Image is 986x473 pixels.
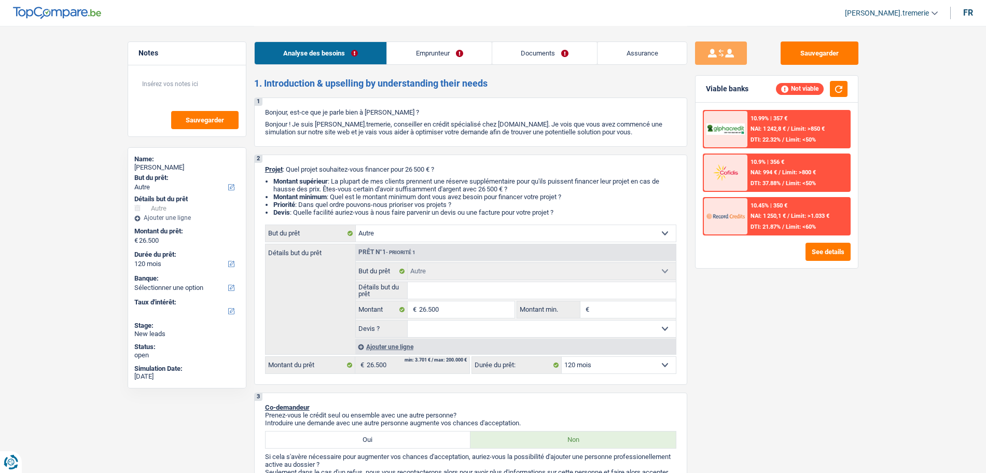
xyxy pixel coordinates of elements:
[706,206,745,226] img: Record Credits
[273,208,290,216] span: Devis
[492,42,598,64] a: Documents
[134,214,240,221] div: Ajouter une ligne
[472,357,562,373] label: Durée du prêt:
[265,419,676,427] p: Introduire une demande avec une autre personne augmente vos chances d'acceptation.
[706,123,745,135] img: AlphaCredit
[806,243,851,261] button: See details
[355,357,367,373] span: €
[134,274,238,283] label: Banque:
[265,120,676,136] p: Bonjour ! Je suis [PERSON_NAME].tremerie, conseiller en crédit spécialisé chez [DOMAIN_NAME]. Je ...
[598,42,687,64] a: Assurance
[787,213,789,219] span: /
[186,117,224,123] span: Sauvegarder
[405,358,467,363] div: min: 3.701 € / max: 200.000 €
[845,9,929,18] span: [PERSON_NAME].tremerie
[171,111,239,129] button: Sauvegarder
[706,163,745,182] img: Cofidis
[751,169,777,176] span: NAI: 994 €
[273,193,676,201] li: : Quel est le montant minimum dont vous avez besoin pour financer votre projet ?
[786,136,816,143] span: Limit: <50%
[255,155,262,163] div: 2
[782,136,784,143] span: /
[787,126,789,132] span: /
[387,42,492,64] a: Emprunteur
[134,251,238,259] label: Durée du prêt:
[134,227,238,235] label: Montant du prêt:
[134,155,240,163] div: Name:
[273,177,676,193] li: : La plupart de mes clients prennent une réserve supplémentaire pour qu'ils puissent financer leu...
[265,404,310,411] span: Co-demandeur
[356,321,408,337] label: Devis ?
[751,136,781,143] span: DTI: 22.32%
[134,365,240,373] div: Simulation Date:
[265,165,283,173] span: Projet
[356,249,418,256] div: Prêt n°1
[786,180,816,187] span: Limit: <50%
[782,224,784,230] span: /
[786,224,816,230] span: Limit: <60%
[356,263,408,280] label: But du prêt
[837,5,938,22] a: [PERSON_NAME].tremerie
[255,393,262,401] div: 3
[781,41,858,65] button: Sauvegarder
[791,213,829,219] span: Limit: >1.033 €
[134,330,240,338] div: New leads
[273,177,328,185] strong: Montant supérieur
[386,249,415,255] span: - Priorité 1
[138,49,235,58] h5: Notes
[779,169,781,176] span: /
[782,169,816,176] span: Limit: >800 €
[356,282,408,299] label: Détails but du prêt
[751,115,787,122] div: 10.99% | 357 €
[134,322,240,330] div: Stage:
[134,372,240,381] div: [DATE]
[470,432,676,448] label: Non
[134,298,238,307] label: Taux d'intérêt:
[265,108,676,116] p: Bonjour, est-ce que je parle bien à [PERSON_NAME] ?
[273,193,327,201] strong: Montant minimum
[963,8,973,18] div: fr
[751,180,781,187] span: DTI: 37.88%
[266,244,355,256] label: Détails but du prêt
[134,174,238,182] label: But du prêt:
[273,201,295,208] strong: Priorité
[266,357,355,373] label: Montant du prêt
[273,201,676,208] li: : Dans quel ordre pouvons-nous prioriser vos projets ?
[791,126,825,132] span: Limit: >850 €
[355,339,676,354] div: Ajouter une ligne
[13,7,101,19] img: TopCompare Logo
[782,180,784,187] span: /
[255,98,262,106] div: 1
[265,411,676,419] p: Prenez-vous le crédit seul ou ensemble avec une autre personne?
[517,301,580,318] label: Montant min.
[751,224,781,230] span: DTI: 21.87%
[266,432,471,448] label: Oui
[134,343,240,351] div: Status:
[134,163,240,172] div: [PERSON_NAME]
[408,301,419,318] span: €
[751,126,786,132] span: NAI: 1 242,8 €
[273,208,676,216] li: : Quelle facilité auriez-vous à nous faire parvenir un devis ou une facture pour votre projet ?
[751,213,786,219] span: NAI: 1 250,1 €
[580,301,592,318] span: €
[265,453,676,468] p: Si cela s'avère nécessaire pour augmenter vos chances d'acceptation, auriez-vous la possibilité d...
[254,78,687,89] h2: 1. Introduction & upselling by understanding their needs
[134,195,240,203] div: Détails but du prêt
[134,351,240,359] div: open
[265,165,676,173] p: : Quel projet souhaitez-vous financer pour 26 500 € ?
[255,42,387,64] a: Analyse des besoins
[356,301,408,318] label: Montant
[706,85,748,93] div: Viable banks
[266,225,356,242] label: But du prêt
[751,159,784,165] div: 10.9% | 356 €
[134,236,138,245] span: €
[776,83,824,94] div: Not viable
[751,202,787,209] div: 10.45% | 350 €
